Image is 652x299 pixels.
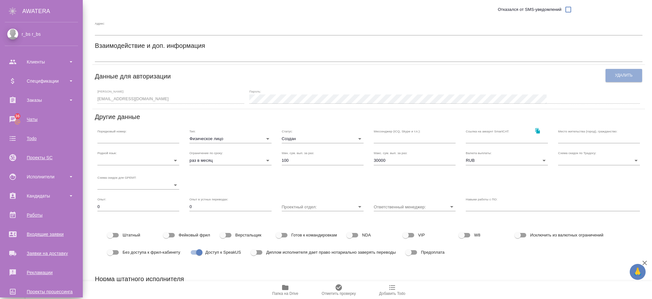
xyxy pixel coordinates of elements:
[5,57,78,67] div: Клиенты
[95,274,642,284] h6: Норма штатного исполнителя
[272,291,298,296] span: Папка на Drive
[5,31,78,38] div: r_bs r_bs
[95,22,105,25] label: Адрес:
[189,152,223,155] label: Ограничение по сроку:
[97,198,106,201] label: Опыт:
[531,124,544,138] button: Скопировать ссылку
[189,156,271,165] div: раз в месяц
[558,130,617,133] label: Место жительства (город), гражданство:
[189,198,228,201] label: Опыт в устных переводах:
[123,249,180,256] span: Без доступа к фрил-кабинету
[5,76,78,86] div: Спецификации
[2,226,81,242] a: Входящие заявки
[95,112,140,122] h6: Другие данные
[22,5,83,18] div: AWATERA
[205,249,241,256] span: Доступ к SpeakUS
[266,249,396,256] span: Диплом исполнителя дает право нотариально заверять переводы
[355,202,364,211] button: Open
[5,287,78,296] div: Проекты процессинга
[123,232,140,238] span: Штатный
[249,90,261,93] label: Пароль:
[2,111,81,127] a: 36Чаты
[95,71,171,81] h6: Данные для авторизации
[11,113,24,119] span: 36
[97,130,126,133] label: Порядковый номер:
[2,265,81,280] a: Рекламации
[474,232,480,238] span: W8
[379,291,405,296] span: Добавить Todo
[2,131,81,146] a: Todo
[447,202,456,211] button: Open
[5,191,78,201] div: Кандидаты
[466,198,498,201] label: Навыки работы с ПО:
[189,134,271,143] div: Физическое лицо
[374,152,407,155] label: Макс. сум. вып. за раз:
[5,210,78,220] div: Работы
[2,207,81,223] a: Работы
[97,152,117,155] label: Родной язык:
[466,156,548,165] div: RUB
[2,245,81,261] a: Заявки на доставку
[97,176,137,179] label: Схема скидок для GPEMT:
[418,232,425,238] span: VIP
[5,153,78,162] div: Проекты SC
[235,232,261,238] span: Верстальщик
[322,291,356,296] span: Отметить проверку
[558,152,596,155] label: Схема скидок по Традосу:
[421,249,444,256] span: Предоплата
[630,264,646,280] button: 🙏
[466,130,509,133] label: Ссылка на аккаунт SmartCAT:
[259,281,312,299] button: Папка на Drive
[95,41,205,51] h6: Взаимодействие и доп. информация
[5,229,78,239] div: Входящие заявки
[179,232,210,238] span: Фейковый фрил
[498,6,562,13] span: Отказался от SMS-уведомлений
[632,265,643,279] span: 🙏
[312,281,365,299] button: Отметить проверку
[189,130,195,133] label: Тип:
[530,232,603,238] span: Исключить из валютных ограничений
[5,172,78,182] div: Исполнители
[97,90,124,93] label: [PERSON_NAME]:
[5,134,78,143] div: Todo
[365,281,419,299] button: Добавить Todo
[291,232,337,238] span: Готов к командировкам
[466,152,492,155] label: Валюта выплаты:
[282,152,314,155] label: Мин. сум. вып. за раз:
[5,95,78,105] div: Заказы
[374,130,421,133] label: Мессенджер (ICQ, Skype и т.п.):
[5,115,78,124] div: Чаты
[5,249,78,258] div: Заявки на доставку
[362,232,371,238] span: NDA
[2,150,81,166] a: Проекты SC
[282,134,364,143] div: Создан
[282,130,293,133] label: Статус:
[5,268,78,277] div: Рекламации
